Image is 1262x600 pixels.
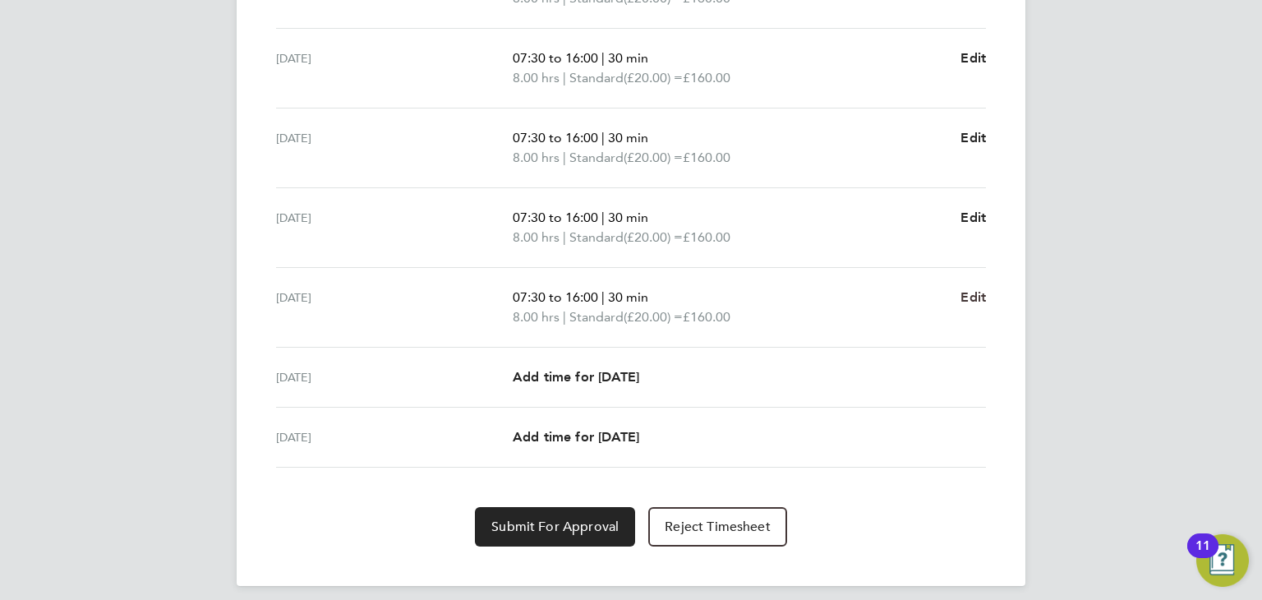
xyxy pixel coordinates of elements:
div: [DATE] [276,367,513,387]
span: | [601,130,605,145]
span: Add time for [DATE] [513,429,639,445]
div: [DATE] [276,427,513,447]
span: Reject Timesheet [665,519,771,535]
span: Edit [960,50,986,66]
span: 30 min [608,50,648,66]
span: 07:30 to 16:00 [513,130,598,145]
span: £160.00 [683,70,730,85]
a: Edit [960,48,986,68]
div: [DATE] [276,208,513,247]
span: (£20.00) = [624,309,683,325]
span: 8.00 hrs [513,150,560,165]
span: 30 min [608,130,648,145]
span: (£20.00) = [624,70,683,85]
span: Standard [569,228,624,247]
span: £160.00 [683,229,730,245]
a: Edit [960,288,986,307]
span: Standard [569,148,624,168]
span: | [601,289,605,305]
span: 30 min [608,210,648,225]
button: Reject Timesheet [648,507,787,547]
span: 07:30 to 16:00 [513,50,598,66]
span: Add time for [DATE] [513,369,639,385]
span: £160.00 [683,309,730,325]
span: | [563,309,566,325]
div: [DATE] [276,288,513,327]
span: | [563,150,566,165]
span: 30 min [608,289,648,305]
span: | [601,210,605,225]
span: Edit [960,130,986,145]
span: 07:30 to 16:00 [513,289,598,305]
a: Edit [960,128,986,148]
span: 8.00 hrs [513,309,560,325]
span: 07:30 to 16:00 [513,210,598,225]
span: | [563,70,566,85]
button: Submit For Approval [475,507,635,547]
span: (£20.00) = [624,150,683,165]
span: Standard [569,68,624,88]
span: 8.00 hrs [513,229,560,245]
span: 8.00 hrs [513,70,560,85]
div: 11 [1195,546,1210,567]
a: Add time for [DATE] [513,427,639,447]
button: Open Resource Center, 11 new notifications [1196,534,1249,587]
a: Edit [960,208,986,228]
div: [DATE] [276,128,513,168]
span: £160.00 [683,150,730,165]
span: (£20.00) = [624,229,683,245]
a: Add time for [DATE] [513,367,639,387]
div: [DATE] [276,48,513,88]
span: Standard [569,307,624,327]
span: Edit [960,289,986,305]
span: | [601,50,605,66]
span: Edit [960,210,986,225]
span: Submit For Approval [491,519,619,535]
span: | [563,229,566,245]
